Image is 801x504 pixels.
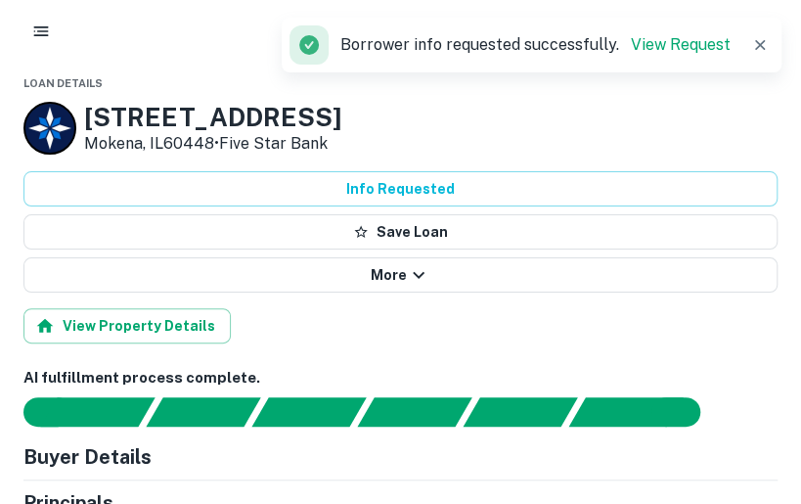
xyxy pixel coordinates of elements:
[251,397,366,427] div: Documents found, AI parsing details...
[23,214,778,250] button: Save Loan
[23,442,152,472] h4: Buyer Details
[631,35,731,54] a: View Request
[23,367,778,389] h6: AI fulfillment process complete.
[23,171,778,206] button: Info Requested
[340,33,731,57] p: Borrower info requested successfully.
[219,134,328,153] a: Five Star Bank
[569,397,724,427] div: AI fulfillment process complete.
[84,102,342,132] h3: [STREET_ADDRESS]
[23,308,231,344] button: View Property Details
[23,257,778,293] button: More
[23,77,103,89] span: Loan Details
[146,397,260,427] div: Your request is received and processing...
[703,347,801,441] iframe: Chat Widget
[84,132,342,156] p: Mokena, IL60448 •
[357,397,471,427] div: Principals found, AI now looking for contact information...
[463,397,577,427] div: Principals found, still searching for contact information. This may take time...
